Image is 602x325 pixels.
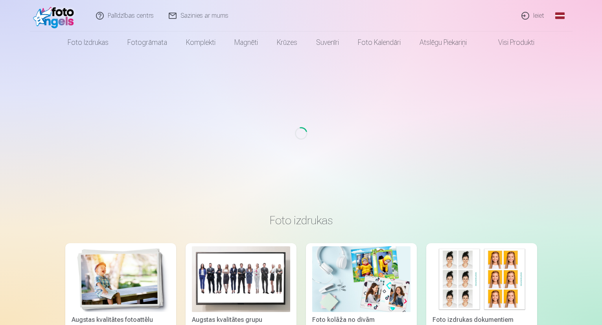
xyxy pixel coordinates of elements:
img: Foto kolāža no divām fotogrāfijām [312,246,411,312]
a: Suvenīri [307,31,348,54]
img: Augstas kvalitātes fotoattēlu izdrukas [72,246,170,312]
a: Magnēti [225,31,267,54]
a: Visi produkti [476,31,544,54]
a: Atslēgu piekariņi [410,31,476,54]
img: /fa1 [33,3,78,28]
a: Fotogrāmata [118,31,177,54]
h3: Foto izdrukas [72,213,531,227]
a: Foto izdrukas [58,31,118,54]
a: Krūzes [267,31,307,54]
a: Foto kalendāri [348,31,410,54]
div: Foto izdrukas dokumentiem [429,315,534,325]
a: Komplekti [177,31,225,54]
img: Foto izdrukas dokumentiem [433,246,531,312]
img: Augstas kvalitātes grupu fotoattēlu izdrukas [192,246,290,312]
